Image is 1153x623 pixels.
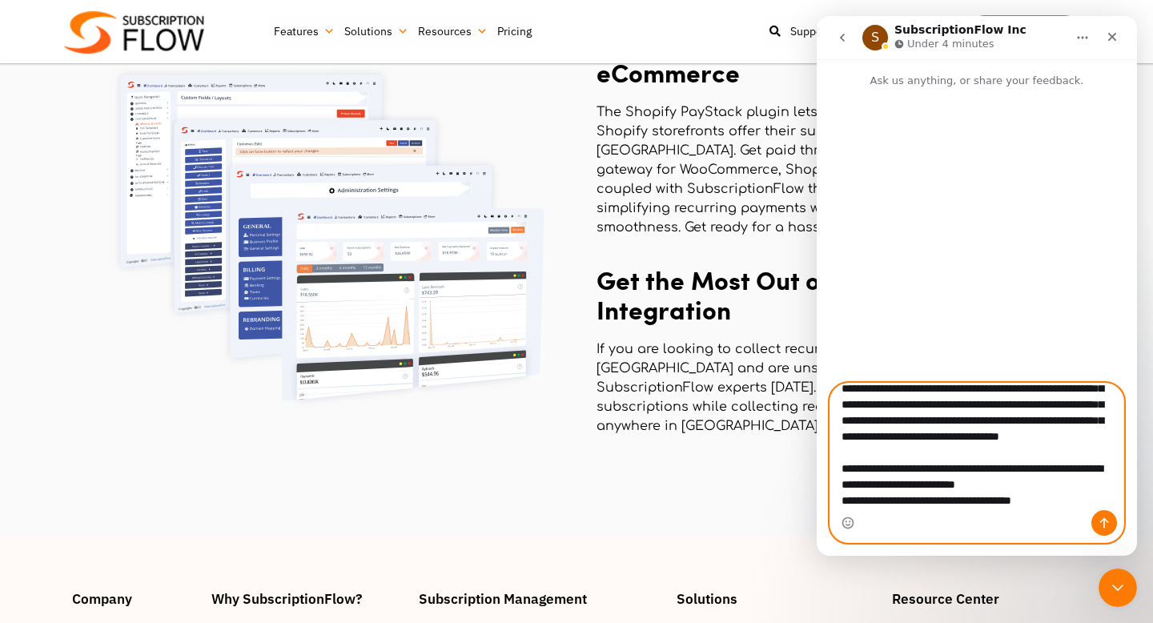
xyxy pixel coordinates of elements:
[413,15,492,47] a: Resources
[72,592,195,605] h4: Company
[892,592,1081,605] h4: Resource Center
[419,592,661,605] h4: Subscription Management
[339,15,413,47] a: Solutions
[1099,569,1137,607] iframe: Intercom live chat
[102,62,562,414] img: Implement Your Donor Retention Strategy
[597,265,1057,324] h2: Get the Most Out of PayStack App Integration
[817,16,1137,556] iframe: Intercom live chat
[597,102,1057,237] p: The Shopify PayStack plugin lets eCommerce merchants with Shopify storefronts offer their subscri...
[597,340,1057,436] p: If you are looking to collect recurring payments in [GEOGRAPHIC_DATA] and are unsure where to sta...
[269,15,339,47] a: Features
[211,592,403,605] h4: Why SubscriptionFlow?
[785,15,851,47] a: Support
[64,11,204,54] img: Subscriptionflow
[677,592,876,605] h4: Solutions
[597,28,1057,87] h2: PayStack Payment Integration for eCommerce
[492,15,536,47] a: Pricing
